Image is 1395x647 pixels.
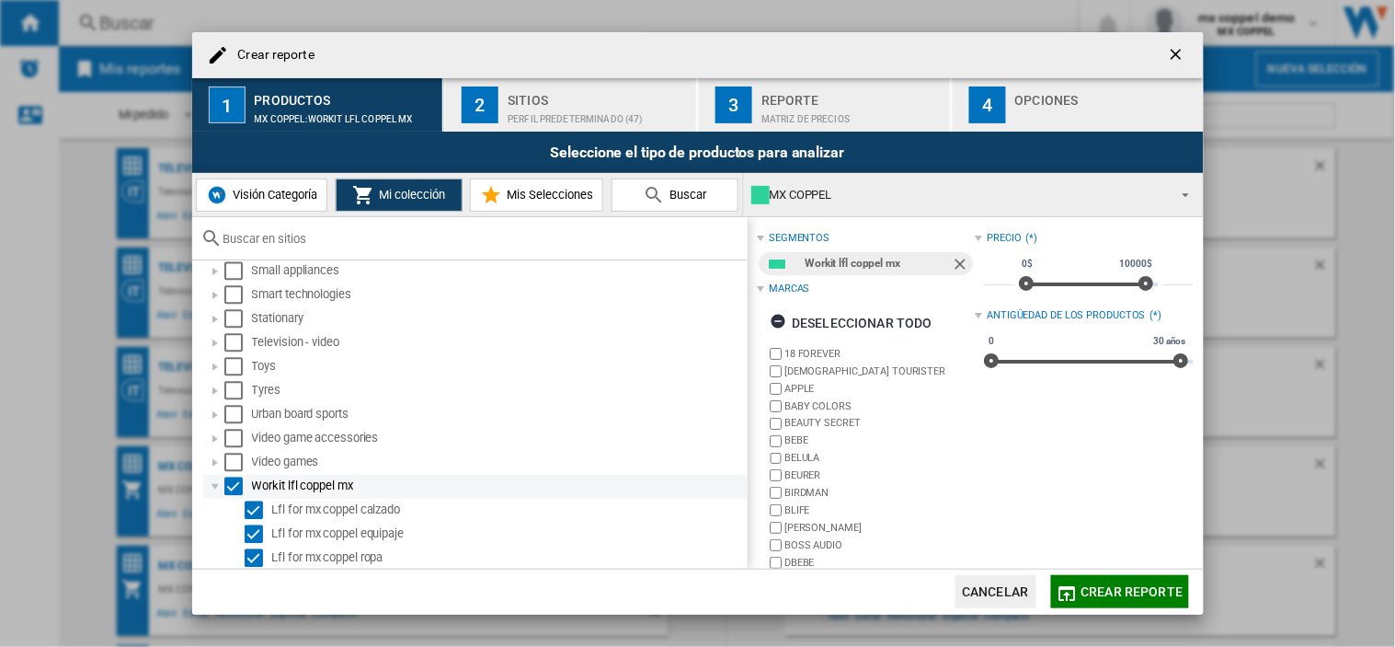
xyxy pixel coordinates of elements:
[272,526,745,544] div: Lfl for mx coppel equipaje
[761,105,943,124] div: Matriz de precios
[255,86,436,105] div: Productos
[1160,37,1196,74] button: getI18NText('BUTTONS.CLOSE_DIALOG')
[224,310,252,329] md-checkbox: Select
[1051,575,1189,608] button: Crear reporte
[770,453,782,465] input: brand.name
[374,188,445,202] span: Mi colección
[770,418,782,430] input: brand.name
[770,400,782,412] input: brand.name
[715,87,752,123] div: 3
[751,182,1166,208] div: MX COPPEL
[969,87,1006,123] div: 4
[224,286,252,305] md-checkbox: Select
[770,435,782,447] input: brand.name
[272,502,745,520] div: Lfl for mx coppel calzado
[245,526,272,544] md-checkbox: Select
[245,502,272,520] md-checkbox: Select
[502,188,593,202] span: Mis Selecciones
[252,406,745,424] div: Urban board sports
[192,132,1204,173] div: Seleccione el tipo de productos para analizar
[223,232,738,246] input: Buscar en sitios
[953,78,1204,132] button: 4 Opciones
[784,416,975,430] label: BEAUTY SECRET
[770,383,782,395] input: brand.name
[192,78,445,132] button: 1 Productos MX COPPEL:Workit lfl coppel mx
[224,454,252,472] md-checkbox: Select
[770,487,782,499] input: brand.name
[224,334,252,352] md-checkbox: Select
[1015,86,1196,105] div: Opciones
[784,382,975,396] label: APPLE
[255,105,436,124] div: MX COPPEL:Workit lfl coppel mx
[1116,257,1154,272] span: 10000$
[955,575,1036,608] button: Cancelar
[666,188,707,202] span: Buscar
[209,87,246,123] div: 1
[252,334,745,352] div: Television - video
[770,539,782,551] input: brand.name
[224,358,252,376] md-checkbox: Select
[612,179,738,212] button: Buscar
[986,334,997,349] span: 0
[252,310,745,329] div: Stationary
[784,433,975,447] label: BEBE
[252,286,745,305] div: Smart technologies
[196,179,327,212] button: Visión Categoría
[784,468,975,482] label: BEURER
[245,549,272,568] md-checkbox: Select
[770,522,782,534] input: brand.name
[769,231,829,246] div: segmentos
[445,78,698,132] button: 2 Sitios Perfil predeterminado (47)
[462,87,498,123] div: 2
[229,46,314,64] h4: Crear reporte
[224,406,252,424] md-checkbox: Select
[761,86,943,105] div: Reporte
[272,549,745,568] div: Lfl for mx coppel ropa
[252,454,745,472] div: Video games
[252,430,745,448] div: Video game accessories
[252,382,745,400] div: Tyres
[987,231,1021,246] div: Precio
[784,364,975,378] label: [DEMOGRAPHIC_DATA] TOURISTER
[770,365,782,377] input: brand.name
[784,486,975,500] label: BIRDMAN
[228,188,317,202] span: Visión Categoría
[224,478,252,496] md-checkbox: Select
[770,306,932,340] div: Deseleccionar todo
[699,78,952,132] button: 3 Reporte Matriz de precios
[224,430,252,448] md-checkbox: Select
[805,252,951,275] div: Workit lfl coppel mx
[784,556,975,570] label: DBEBE
[252,358,745,376] div: Toys
[470,179,603,212] button: Mis Selecciones
[784,399,975,413] label: BABY COLORS
[224,262,252,281] md-checkbox: Select
[784,521,975,535] label: [PERSON_NAME]
[784,451,975,465] label: BELULA
[508,86,689,105] div: Sitios
[1019,257,1035,272] span: 0$
[769,282,809,296] div: Marcas
[252,478,745,496] div: Workit lfl coppel mx
[1081,584,1183,599] span: Crear reporte
[508,105,689,124] div: Perfil predeterminado (47)
[1150,334,1188,349] span: 30 años
[784,347,975,361] label: 18 FOREVER
[784,538,975,552] label: BOSS AUDIO
[770,469,782,481] input: brand.name
[336,179,463,212] button: Mi colección
[770,557,782,569] input: brand.name
[206,184,228,206] img: wiser-icon-blue.png
[252,262,745,281] div: Small appliances
[1167,45,1189,67] ng-md-icon: getI18NText('BUTTONS.CLOSE_DIALOG')
[764,306,938,340] button: Deseleccionar todo
[951,255,973,277] ng-md-icon: Quitar
[770,504,782,516] input: brand.name
[770,348,782,360] input: brand.name
[784,503,975,517] label: BLIFE
[224,382,252,400] md-checkbox: Select
[987,308,1145,323] div: Antigüedad de los productos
